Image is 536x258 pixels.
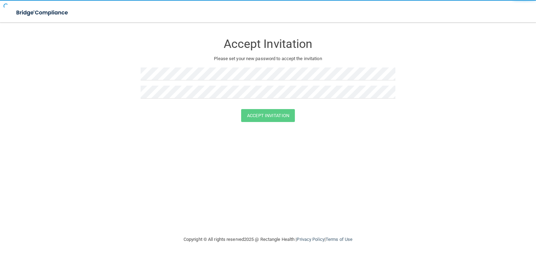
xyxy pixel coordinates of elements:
[10,6,75,20] img: bridge_compliance_login_screen.278c3ca4.svg
[326,237,352,242] a: Terms of Use
[297,237,324,242] a: Privacy Policy
[146,55,390,63] p: Please set your new password to accept the invitation
[141,228,395,251] div: Copyright © All rights reserved 2025 @ Rectangle Health | |
[141,37,395,50] h3: Accept Invitation
[241,109,295,122] button: Accept Invitation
